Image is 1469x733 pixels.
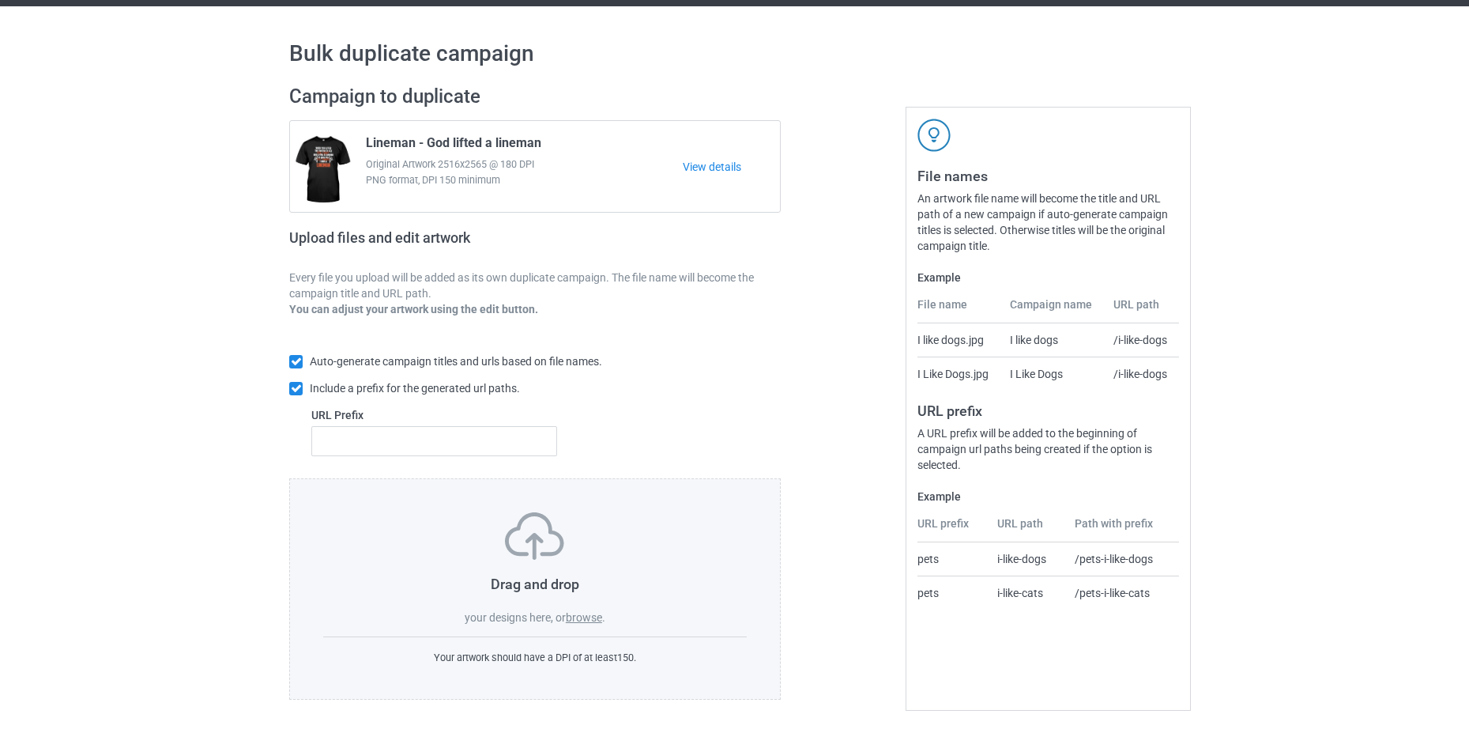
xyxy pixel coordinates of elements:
[366,172,683,188] span: PNG format, DPI 150 minimum
[289,40,1180,68] h1: Bulk duplicate campaign
[1105,297,1179,323] th: URL path
[917,542,989,576] td: pets
[989,576,1067,610] td: i-like-cats
[917,402,1179,420] h3: URL prefix
[917,191,1179,254] div: An artwork file name will become the title and URL path of a new campaign if auto-generate campai...
[917,270,1179,285] label: Example
[683,159,780,175] a: View details
[323,575,747,593] h3: Drag and drop
[289,303,538,315] b: You can adjust your artwork using the edit button.
[289,85,781,109] h2: Campaign to duplicate
[1066,576,1179,610] td: /pets-i-like-cats
[1066,516,1179,542] th: Path with prefix
[917,119,951,152] img: svg+xml;base64,PD94bWwgdmVyc2lvbj0iMS4wIiBlbmNvZGluZz0iVVRGLTgiPz4KPHN2ZyB3aWR0aD0iNDJweCIgaGVpZ2...
[289,270,781,301] p: Every file you upload will be added as its own duplicate campaign. The file name will become the ...
[366,135,541,157] span: Lineman - God lifted a lineman
[917,167,1179,185] h3: File names
[1001,323,1106,357] td: I like dogs
[465,611,566,624] span: your designs here, or
[1105,323,1179,357] td: /i-like-dogs
[1001,297,1106,323] th: Campaign name
[917,323,1000,357] td: I like dogs.jpg
[989,516,1067,542] th: URL path
[310,355,602,368] span: Auto-generate campaign titles and urls based on file names.
[917,297,1000,323] th: File name
[366,157,683,172] span: Original Artwork 2516x2565 @ 180 DPI
[917,425,1179,473] div: A URL prefix will be added to the beginning of campaign url paths being created if the option is ...
[434,652,636,663] span: Your artwork should have a DPI of at least 150 .
[917,576,989,610] td: pets
[1066,542,1179,576] td: /pets-i-like-dogs
[989,542,1067,576] td: i-like-dogs
[1001,357,1106,391] td: I Like Dogs
[1105,357,1179,391] td: /i-like-dogs
[566,611,602,624] label: browse
[917,489,1179,504] label: Example
[310,382,520,395] span: Include a prefix for the generated url paths.
[917,516,989,542] th: URL prefix
[311,407,557,423] label: URL Prefix
[602,611,605,624] span: .
[289,229,584,259] h2: Upload files and edit artwork
[505,512,564,560] img: svg+xml;base64,PD94bWwgdmVyc2lvbj0iMS4wIiBlbmNvZGluZz0iVVRGLTgiPz4KPHN2ZyB3aWR0aD0iNzVweCIgaGVpZ2...
[917,357,1000,391] td: I Like Dogs.jpg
